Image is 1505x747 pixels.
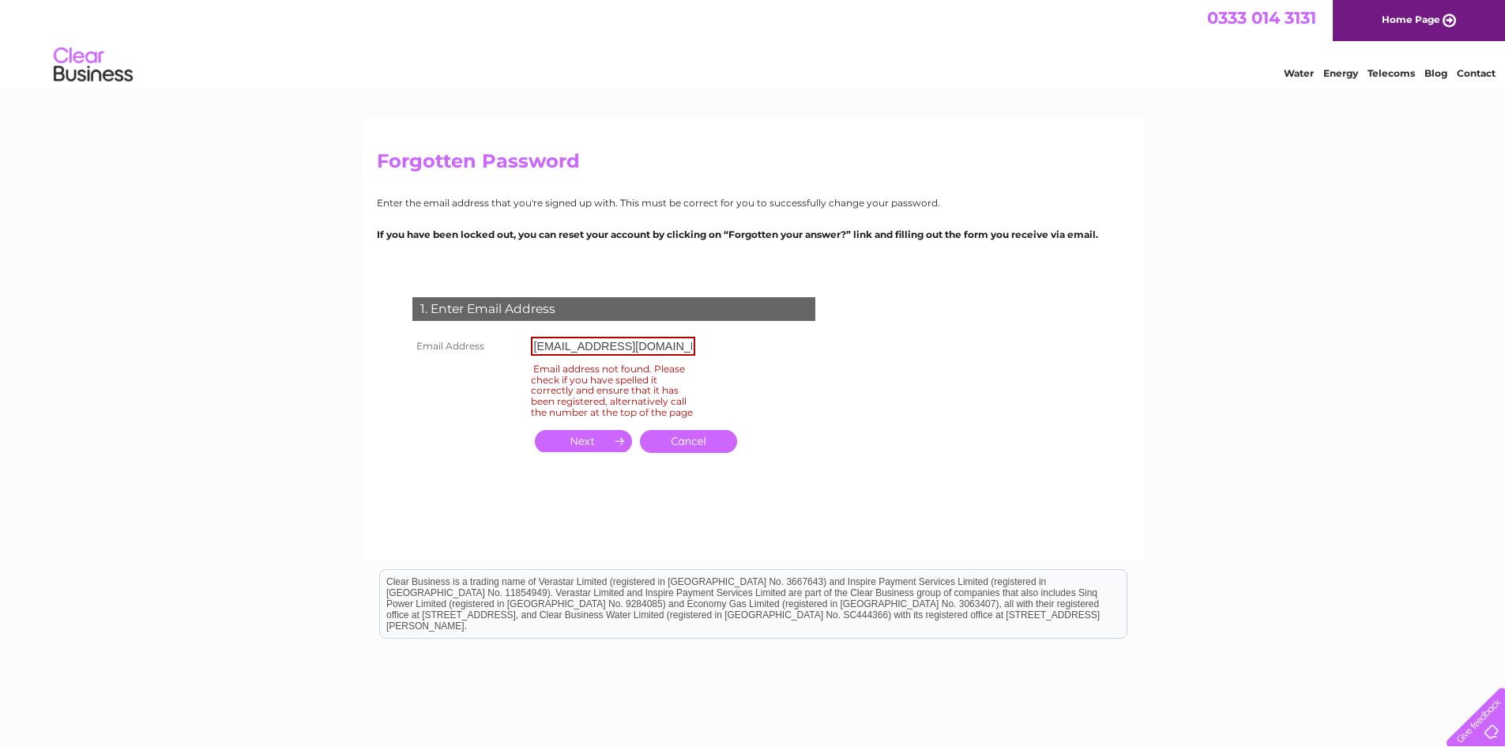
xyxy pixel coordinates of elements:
div: Email address not found. Please check if you have spelled it correctly and ensure that it has bee... [531,360,695,421]
a: Blog [1424,67,1447,79]
a: Telecoms [1368,67,1415,79]
th: Email Address [408,333,527,360]
a: Energy [1323,67,1358,79]
a: Water [1284,67,1314,79]
a: Cancel [640,430,737,453]
a: Contact [1457,67,1496,79]
a: 0333 014 3131 [1207,8,1316,28]
p: Enter the email address that you're signed up with. This must be correct for you to successfully ... [377,195,1129,210]
img: logo.png [53,41,134,89]
p: If you have been locked out, you can reset your account by clicking on “Forgotten your answer?” l... [377,227,1129,242]
h2: Forgotten Password [377,150,1129,180]
div: Clear Business is a trading name of Verastar Limited (registered in [GEOGRAPHIC_DATA] No. 3667643... [380,9,1127,77]
div: 1. Enter Email Address [412,297,815,321]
